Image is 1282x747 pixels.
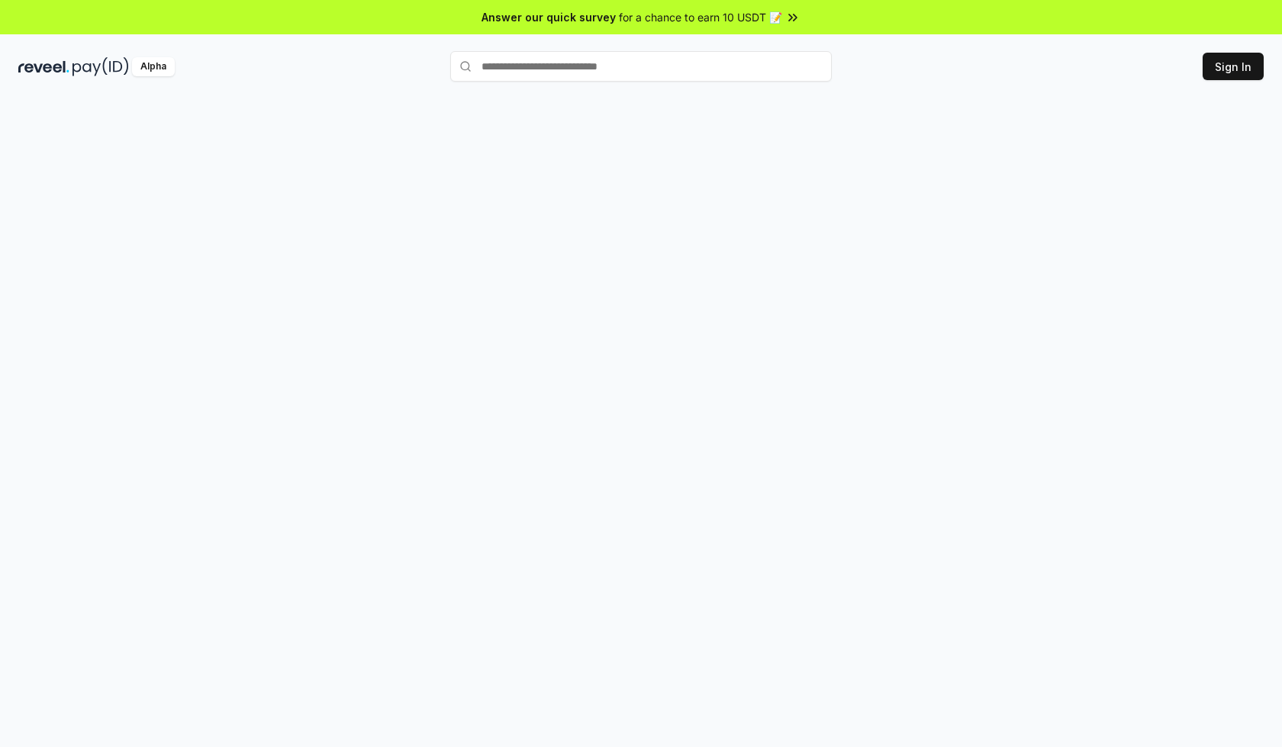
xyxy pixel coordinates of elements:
[18,57,69,76] img: reveel_dark
[1203,53,1264,80] button: Sign In
[72,57,129,76] img: pay_id
[482,9,616,25] span: Answer our quick survey
[132,57,175,76] div: Alpha
[619,9,782,25] span: for a chance to earn 10 USDT 📝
